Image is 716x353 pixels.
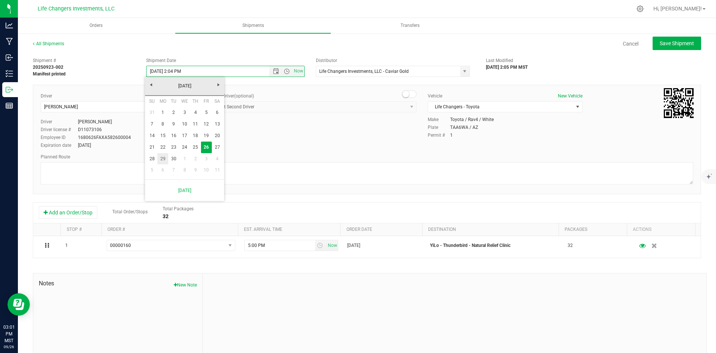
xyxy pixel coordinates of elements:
[147,96,157,107] th: Sunday
[316,66,456,77] input: Select
[39,206,97,219] button: Add an Order/Stop
[635,5,645,12] div: Manage settings
[326,240,339,251] span: Set Current date
[175,18,331,34] a: Shipments
[6,38,13,45] inline-svg: Manufacturing
[486,57,513,64] label: Last Modified
[346,227,372,232] a: Order date
[212,130,223,142] a: 20
[653,37,701,50] button: Save Shipment
[41,154,70,160] span: Planned Route
[168,164,179,176] a: 7
[179,164,190,176] a: 8
[558,93,582,99] button: New Vehicle
[107,227,125,232] a: Order #
[428,227,456,232] a: Destination
[145,79,157,90] a: Previous
[41,126,78,133] label: Driver license #
[450,132,453,139] div: 1
[234,93,254,99] span: (optional)
[41,93,52,99] label: Driver
[201,153,212,165] a: 3
[190,96,201,107] th: Thursday
[157,130,168,142] a: 15
[460,66,470,77] span: select
[428,93,442,99] label: Vehicle
[201,96,212,107] th: Friday
[157,96,168,107] th: Monday
[212,96,223,107] th: Saturday
[147,153,157,165] a: 28
[78,134,131,141] div: 1680626FAXA582600004
[179,96,190,107] th: Wednesday
[190,130,201,142] a: 18
[201,130,212,142] a: 19
[347,242,360,249] span: [DATE]
[212,118,223,130] a: 13
[232,22,274,29] span: Shipments
[315,240,326,251] span: select
[149,183,220,198] a: [DATE]
[3,324,15,344] p: 03:01 PM MST
[627,223,695,236] th: Actions
[660,40,694,46] span: Save Shipment
[201,164,212,176] a: 10
[428,116,450,123] label: Make
[157,142,168,153] a: 22
[179,142,190,153] a: 24
[280,68,293,74] span: Open the time view
[168,130,179,142] a: 16
[179,153,190,165] a: 1
[6,22,13,29] inline-svg: Analytics
[179,107,190,118] a: 3
[7,293,30,316] iframe: Resource center
[270,68,282,74] span: Open the date view
[33,65,63,70] strong: 20250923-002
[163,213,169,219] strong: 32
[332,18,488,34] a: Transfers
[110,243,131,248] span: 00000160
[190,142,201,153] a: 25
[212,164,223,176] a: 11
[201,142,212,153] a: 26
[146,57,176,64] label: Shipment Date
[179,130,190,142] a: 17
[39,279,197,288] span: Notes
[190,164,201,176] a: 9
[147,130,157,142] a: 14
[168,96,179,107] th: Tuesday
[78,118,112,125] div: [PERSON_NAME]
[190,118,201,130] a: 11
[6,54,13,61] inline-svg: Inbound
[428,132,450,139] label: Permit #
[147,107,157,118] a: 31
[41,142,78,149] label: Expiration date
[65,242,68,249] span: 1
[33,57,135,64] span: Shipment #
[653,6,702,12] span: Hi, [PERSON_NAME]!
[201,107,212,118] a: 5
[44,104,78,109] span: [PERSON_NAME]
[623,40,638,47] a: Cancel
[213,79,224,90] a: Next
[201,118,212,130] a: 12
[78,126,102,133] div: D11073106
[212,107,223,118] a: 6
[79,22,113,29] span: Orders
[41,134,78,141] label: Employee ID
[179,118,190,130] a: 10
[6,70,13,77] inline-svg: Inventory
[67,227,82,232] a: Stop #
[207,93,254,99] label: Second Driver
[428,102,573,112] span: Life Changers - Toyota
[168,118,179,130] a: 9
[145,80,225,92] a: [DATE]
[212,153,223,165] a: 4
[450,124,478,131] div: TAA6WA / AZ
[428,124,450,131] label: Plate
[174,282,197,288] button: New Note
[201,142,212,153] td: Current focused date is 9/26/2025
[157,107,168,118] a: 1
[6,86,13,93] inline-svg: Outbound
[212,142,223,153] a: 27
